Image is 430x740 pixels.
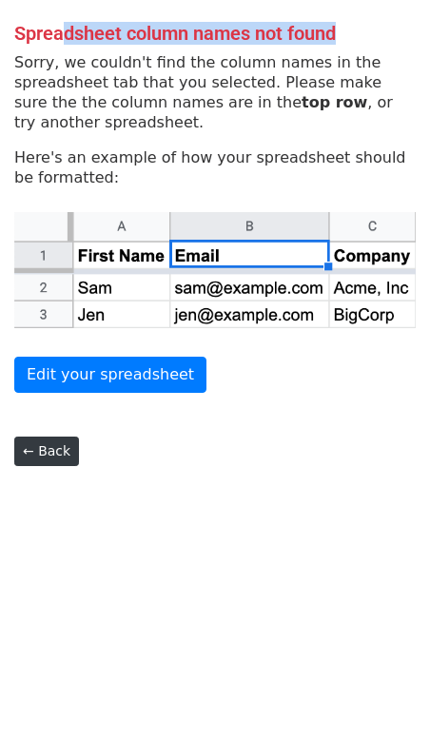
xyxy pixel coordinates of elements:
p: Here's an example of how your spreadsheet should be formatted: [14,147,416,187]
h4: Spreadsheet column names not found [14,22,416,45]
iframe: Chat Widget [335,649,430,740]
strong: top row [302,93,367,111]
a: ← Back [14,437,79,466]
a: Edit your spreadsheet [14,357,206,393]
p: Sorry, we couldn't find the column names in the spreadsheet tab that you selected. Please make su... [14,52,416,132]
img: google_sheets_email_column-fe0440d1484b1afe603fdd0efe349d91248b687ca341fa437c667602712cb9b1.png [14,212,416,329]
